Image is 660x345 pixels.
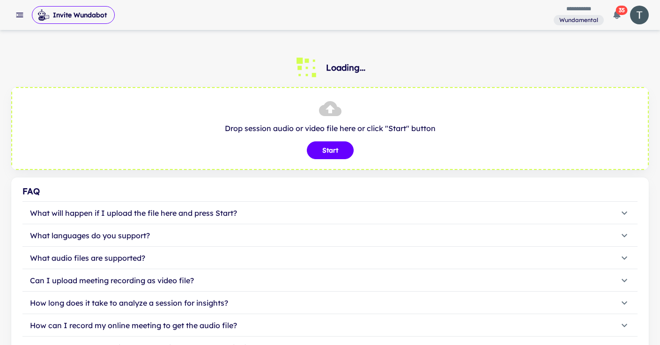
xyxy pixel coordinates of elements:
p: What will happen if I upload the file here and press Start? [30,207,237,219]
button: What audio files are supported? [22,247,638,269]
img: photoURL [630,6,649,24]
h6: Loading... [326,61,365,74]
p: How can I record my online meeting to get the audio file? [30,320,237,331]
button: What will happen if I upload the file here and press Start? [22,202,638,224]
button: Start [307,141,354,159]
span: 35 [616,6,628,15]
p: Can I upload meeting recording as video file? [30,275,194,286]
button: What languages do you support? [22,224,638,247]
p: Drop session audio or video file here or click "Start" button [22,123,638,134]
button: Invite Wundabot [32,6,115,24]
button: 35 [608,6,626,24]
button: How long does it take to analyze a session for insights? [22,292,638,314]
p: What audio files are supported? [30,252,145,264]
button: Can I upload meeting recording as video file? [22,269,638,292]
span: Wundamental [556,16,602,24]
span: Invite Wundabot to record a meeting [32,6,115,24]
p: What languages do you support? [30,230,150,241]
button: How can I record my online meeting to get the audio file? [22,314,638,337]
span: You are a member of this workspace. Contact your workspace owner for assistance. [554,14,604,26]
p: How long does it take to analyze a session for insights? [30,297,228,308]
div: FAQ [22,185,638,198]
